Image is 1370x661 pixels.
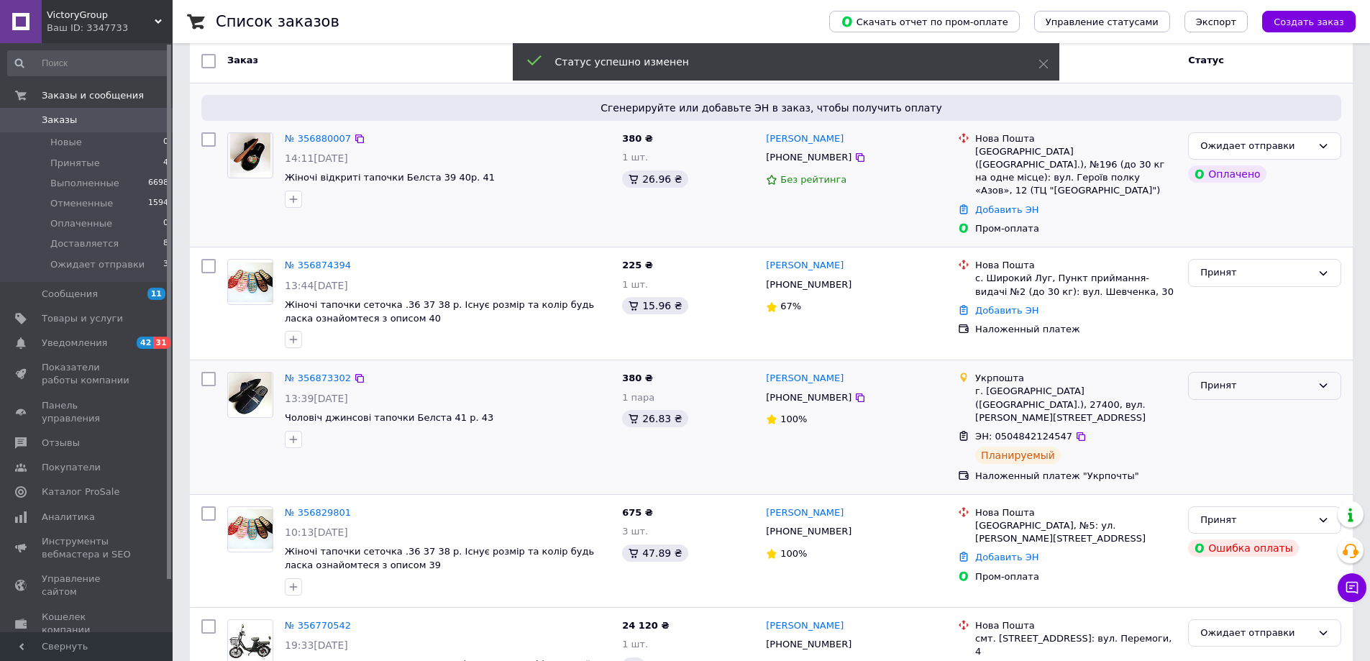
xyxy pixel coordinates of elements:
div: Статус успешно изменен [555,55,1003,69]
a: Жіночі тапочки сеточка .36 37 38 р. Існує розмір та колір будь ласка ознайомтеся з описом 40 [285,299,594,324]
span: 13:39[DATE] [285,393,348,404]
span: 13:44[DATE] [285,280,348,291]
span: 67% [780,301,801,311]
div: [GEOGRAPHIC_DATA], №5: ул. [PERSON_NAME][STREET_ADDRESS] [975,519,1177,545]
a: [PERSON_NAME] [766,619,844,633]
span: Жіночі тапочки сеточка .36 37 38 р. Існує розмір та колір будь ласка ознайомтеся з описом 39 [285,546,594,570]
div: Нова Пошта [975,506,1177,519]
div: Пром-оплата [975,570,1177,583]
a: Жіночі відкриті тапочки Белста 39 40р. 41 [285,172,495,183]
span: 31 [153,337,170,349]
a: № 356874394 [285,260,351,270]
div: [PHONE_NUMBER] [763,522,854,541]
span: Статус [1188,55,1224,65]
span: 1 шт. [622,279,648,290]
div: Нова Пошта [975,619,1177,632]
span: Экспорт [1196,17,1236,27]
span: Принятые [50,157,100,170]
span: Аналитика [42,511,95,524]
a: [PERSON_NAME] [766,372,844,386]
h1: Список заказов [216,13,339,30]
button: Чат с покупателем [1338,573,1366,602]
span: 14:11[DATE] [285,152,348,164]
span: Доставляется [50,237,119,250]
span: 380 ₴ [622,373,653,383]
button: Скачать отчет по пром-оплате [829,11,1020,32]
span: 225 ₴ [622,260,653,270]
span: 675 ₴ [622,507,653,518]
div: 26.96 ₴ [622,170,688,188]
span: Заказы и сообщения [42,89,144,102]
div: [PHONE_NUMBER] [763,388,854,407]
div: Принят [1200,513,1312,528]
span: Оплаченные [50,217,112,230]
a: Фото товару [227,506,273,552]
div: Принят [1200,378,1312,393]
span: Сообщения [42,288,98,301]
div: Ваш ID: 3347733 [47,22,173,35]
span: 8 [163,237,168,250]
div: [PHONE_NUMBER] [763,148,854,167]
span: 4 [163,157,168,170]
div: г. [GEOGRAPHIC_DATA] ([GEOGRAPHIC_DATA].), 27400, вул. [PERSON_NAME][STREET_ADDRESS] [975,385,1177,424]
span: Инструменты вебмастера и SEO [42,535,133,561]
span: 100% [780,414,807,424]
span: Отзывы [42,437,80,450]
span: Кошелек компании [42,611,133,637]
a: Фото товару [227,259,273,305]
span: Товары и услуги [42,312,123,325]
span: Создать заказ [1274,17,1344,27]
a: Добавить ЭН [975,552,1038,562]
a: [PERSON_NAME] [766,132,844,146]
img: Фото товару [228,509,273,549]
div: Укрпошта [975,372,1177,385]
div: Оплачено [1188,165,1266,183]
img: Фото товару [228,263,273,302]
span: 24 120 ₴ [622,620,669,631]
div: [PHONE_NUMBER] [763,635,854,654]
span: Заказ [227,55,258,65]
span: 1 шт. [622,152,648,163]
span: Уведомления [42,337,107,350]
div: Наложенный платеж [975,323,1177,336]
span: Управление сайтом [42,573,133,598]
span: Каталог ProSale [42,486,119,498]
a: Создать заказ [1248,16,1356,27]
a: Добавить ЭН [975,305,1038,316]
span: Заказы [42,114,77,127]
span: Сгенерируйте или добавьте ЭН в заказ, чтобы получить оплату [207,101,1335,115]
div: Ошибка оплаты [1188,539,1299,557]
a: [PERSON_NAME] [766,506,844,520]
img: Фото товару [230,133,270,178]
img: Фото товару [229,373,271,417]
span: Показатели работы компании [42,361,133,387]
span: Новые [50,136,82,149]
span: 0 [163,217,168,230]
a: № 356829801 [285,507,351,518]
span: 1594 [148,197,168,210]
button: Управление статусами [1034,11,1170,32]
div: 26.83 ₴ [622,410,688,427]
span: Отмененные [50,197,113,210]
span: Панель управления [42,399,133,425]
span: 1 пара [622,392,654,403]
div: 15.96 ₴ [622,297,688,314]
span: 1 шт. [622,639,648,649]
span: 10:13[DATE] [285,526,348,538]
div: Пром-оплата [975,222,1177,235]
div: с. Широкий Луг, Пункт приймання-видачі №2 (до 30 кг): вул. Шевченка, 30 [975,272,1177,298]
span: Ожидает отправки [50,258,145,271]
span: 100% [780,548,807,559]
a: [PERSON_NAME] [766,259,844,273]
div: [PHONE_NUMBER] [763,275,854,294]
a: Добавить ЭН [975,204,1038,215]
a: Чоловіч джинсові тапочки Белста 41 р. 43 [285,412,493,423]
span: 6698 [148,177,168,190]
input: Поиск [7,50,170,76]
div: Нова Пошта [975,259,1177,272]
div: 47.89 ₴ [622,544,688,562]
a: № 356770542 [285,620,351,631]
